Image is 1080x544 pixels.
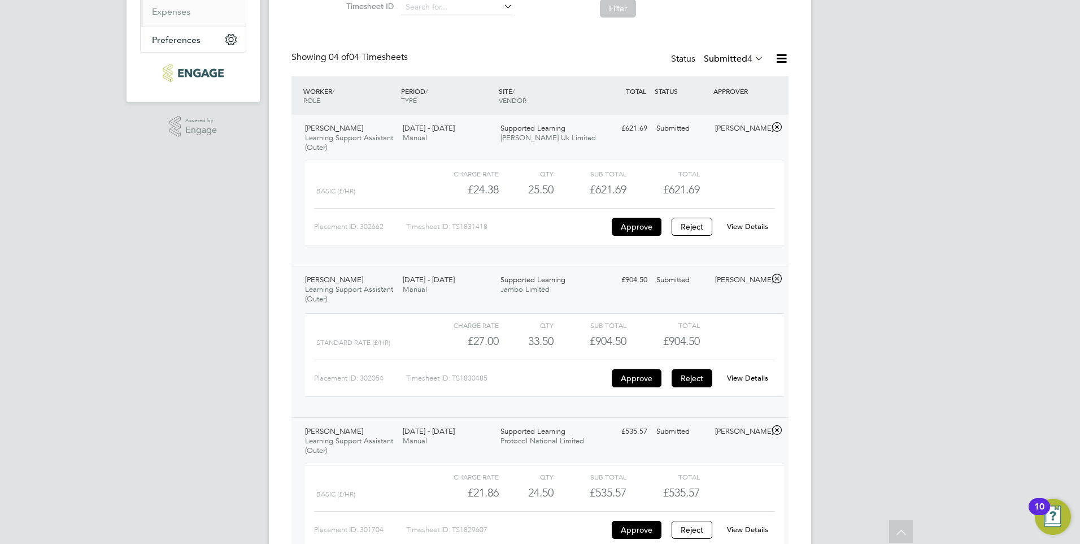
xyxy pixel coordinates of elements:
span: Supported Learning [500,275,565,284]
button: Approve [612,369,661,387]
span: 04 Timesheets [329,51,408,63]
div: Charge rate [426,167,499,180]
label: Timesheet ID [343,1,394,11]
button: Approve [612,521,661,539]
div: Placement ID: 301704 [314,521,406,539]
span: [PERSON_NAME] [305,123,363,133]
span: [DATE] - [DATE] [403,426,455,436]
div: £21.86 [426,483,499,502]
span: [DATE] - [DATE] [403,123,455,133]
div: Sub Total [554,167,626,180]
span: Learning Support Assistant (Outer) [305,284,393,304]
span: 04 of [329,51,349,63]
div: Submitted [652,422,711,441]
div: Timesheet ID: TS1830485 [406,369,609,387]
span: ROLE [303,96,320,105]
div: SITE [496,81,594,110]
div: 33.50 [499,332,554,351]
span: / [332,87,334,96]
span: VENDOR [499,96,526,105]
div: Total [626,470,699,483]
span: [PERSON_NAME] Uk Limited [500,133,596,143]
a: Powered byEngage [169,116,217,137]
span: Supported Learning [500,426,565,436]
div: Sub Total [554,470,626,483]
span: Jambo Limited [500,284,550,294]
span: Manual [403,133,427,143]
a: View Details [727,222,768,231]
span: Manual [403,284,427,294]
div: £535.57 [593,422,652,441]
span: / [425,87,428,96]
span: Preferences [152,34,201,45]
div: Showing [291,51,410,63]
span: / [512,87,515,96]
div: 25.50 [499,180,554,199]
div: £621.69 [593,119,652,138]
span: Standard Rate (£/HR) [316,339,390,347]
div: Timesheet ID: TS1829607 [406,521,609,539]
span: Learning Support Assistant (Outer) [305,436,393,455]
div: Placement ID: 302662 [314,218,406,236]
div: WORKER [301,81,398,110]
button: Open Resource Center, 10 new notifications [1035,499,1071,535]
span: [PERSON_NAME] [305,275,363,284]
button: Reject [672,369,712,387]
a: Expenses [152,6,190,17]
div: QTY [499,470,554,483]
div: £535.57 [554,483,626,502]
div: 24.50 [499,483,554,502]
div: APPROVER [711,81,769,101]
div: PERIOD [398,81,496,110]
span: [DATE] - [DATE] [403,275,455,284]
a: View Details [727,373,768,383]
div: Submitted [652,119,711,138]
div: Total [626,167,699,180]
div: [PERSON_NAME] [711,119,769,138]
span: Learning Support Assistant (Outer) [305,133,393,152]
div: Submitted [652,271,711,290]
div: £27.00 [426,332,499,351]
span: 4 [747,53,752,64]
a: Go to home page [140,64,246,82]
div: QTY [499,318,554,332]
span: £535.57 [663,486,700,499]
div: 10 [1034,507,1044,521]
button: Preferences [141,27,246,52]
a: View Details [727,525,768,534]
button: Reject [672,521,712,539]
span: Basic (£/HR) [316,187,355,195]
label: Submitted [704,53,764,64]
span: [PERSON_NAME] [305,426,363,436]
div: [PERSON_NAME] [711,422,769,441]
div: Status [671,51,766,67]
div: £621.69 [554,180,626,199]
span: Engage [185,126,217,135]
span: Protocol National Limited [500,436,584,446]
button: Reject [672,218,712,236]
span: TYPE [401,96,417,105]
span: Basic (£/HR) [316,490,355,498]
div: [PERSON_NAME] [711,271,769,290]
div: Charge rate [426,318,499,332]
div: £904.50 [554,332,626,351]
span: £621.69 [663,183,700,196]
button: Approve [612,218,661,236]
span: Powered by [185,116,217,126]
span: £904.50 [663,334,700,348]
span: Supported Learning [500,123,565,133]
span: TOTAL [626,87,646,96]
div: Placement ID: 302054 [314,369,406,387]
div: Total [626,318,699,332]
div: Sub Total [554,318,626,332]
span: Manual [403,436,427,446]
div: £904.50 [593,271,652,290]
div: £24.38 [426,180,499,199]
div: Charge rate [426,470,499,483]
div: STATUS [652,81,711,101]
div: Timesheet ID: TS1831418 [406,218,609,236]
div: QTY [499,167,554,180]
img: ncclondon-logo-retina.png [163,64,223,82]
